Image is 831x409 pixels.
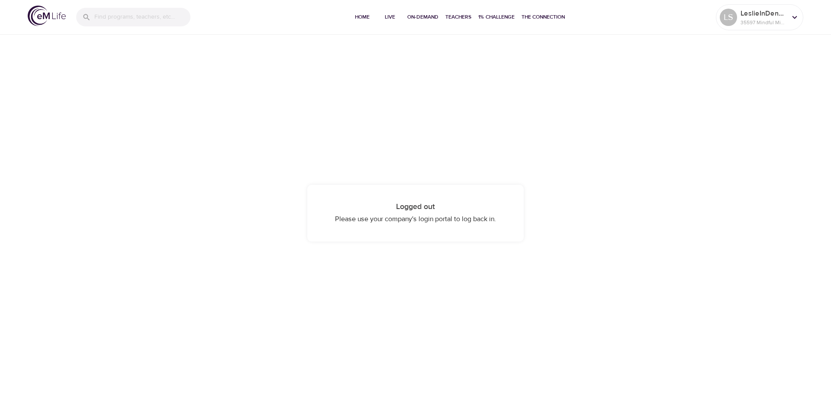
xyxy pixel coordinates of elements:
[380,13,400,22] span: Live
[445,13,471,22] span: Teachers
[720,9,737,26] div: LS
[94,8,190,26] input: Find programs, teachers, etc...
[407,13,438,22] span: On-Demand
[741,8,786,19] p: LeslieInDenver
[741,19,786,26] p: 35597 Mindful Minutes
[28,6,66,26] img: logo
[352,13,373,22] span: Home
[478,13,515,22] span: 1% Challenge
[325,202,506,212] h4: Logged out
[335,215,496,223] span: Please use your company's login portal to log back in.
[522,13,565,22] span: The Connection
